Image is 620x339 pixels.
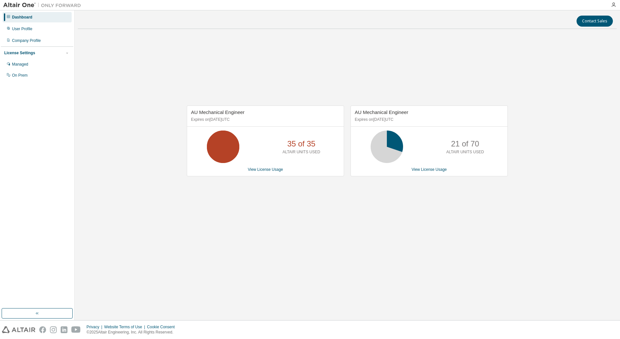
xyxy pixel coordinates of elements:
div: User Profile [12,26,32,31]
span: AU Mechanical Engineer [355,109,408,115]
p: Expires on [DATE] UTC [191,117,338,122]
div: Privacy [87,324,104,330]
a: View License Usage [411,167,447,172]
img: linkedin.svg [61,326,67,333]
img: altair_logo.svg [2,326,35,333]
p: Expires on [DATE] UTC [355,117,502,122]
a: View License Usage [248,167,283,172]
p: ALTAIR UNITS USED [282,149,320,155]
div: License Settings [4,50,35,56]
div: Managed [12,62,28,67]
span: AU Mechanical Engineer [191,109,244,115]
img: instagram.svg [50,326,57,333]
p: 21 of 70 [451,138,479,149]
div: Website Terms of Use [104,324,147,330]
div: Company Profile [12,38,41,43]
img: Altair One [3,2,84,8]
p: 35 of 35 [287,138,316,149]
p: © 2025 Altair Engineering, Inc. All Rights Reserved. [87,330,179,335]
button: Contact Sales [577,16,613,27]
img: youtube.svg [71,326,81,333]
div: Cookie Consent [147,324,178,330]
p: ALTAIR UNITS USED [446,149,484,155]
div: Dashboard [12,15,32,20]
div: On Prem [12,73,28,78]
img: facebook.svg [39,326,46,333]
